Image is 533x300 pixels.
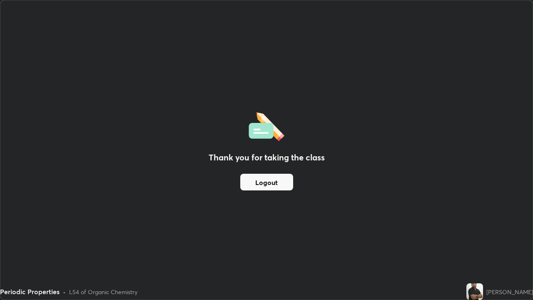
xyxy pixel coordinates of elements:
button: Logout [240,174,293,190]
div: L54 of Organic Chemistry [69,287,137,296]
div: • [63,287,66,296]
img: offlineFeedback.1438e8b3.svg [249,110,284,141]
img: 7cabdb85d0934fdc85341801fb917925.jpg [466,283,483,300]
div: [PERSON_NAME] [486,287,533,296]
h2: Thank you for taking the class [209,151,325,164]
